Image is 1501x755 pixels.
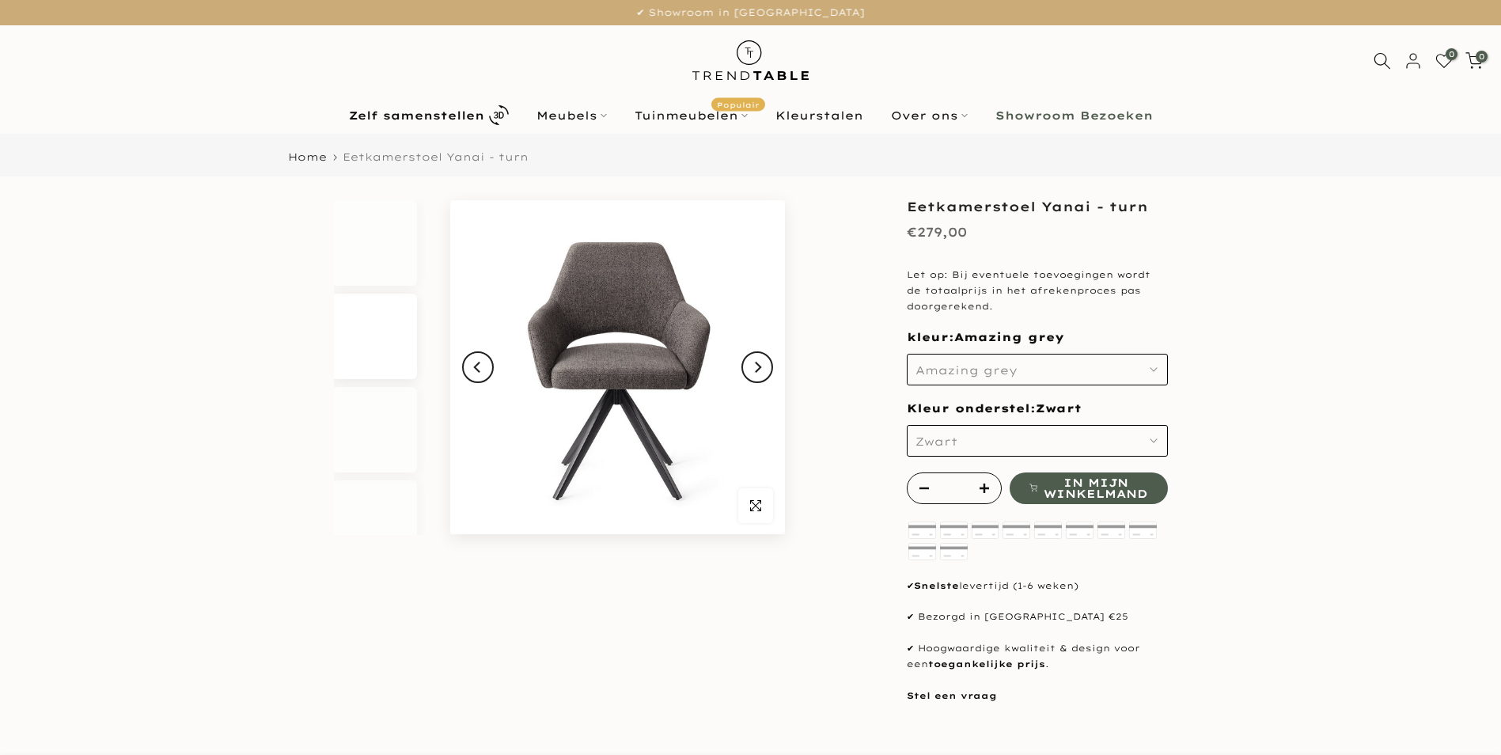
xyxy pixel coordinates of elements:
a: 0 [1435,52,1453,70]
strong: Snelste [914,580,959,591]
b: Zelf samenstellen [349,110,484,121]
a: Meubels [522,106,620,125]
img: ideal [907,520,938,541]
h1: Eetkamerstoel Yanai - turn [907,200,1168,213]
img: shopify pay [1127,520,1158,541]
p: ✔ Showroom in [GEOGRAPHIC_DATA] [20,4,1481,21]
button: Next [741,351,773,383]
a: Showroom Bezoeken [981,106,1166,125]
img: trend-table [681,25,820,96]
span: Zwart [915,434,957,449]
span: Amazing grey [915,363,1018,377]
p: ✔ Bezorgd in [GEOGRAPHIC_DATA] €25 [907,609,1168,625]
span: Populair [711,97,765,111]
img: paypal [1095,520,1127,541]
span: 0 [1446,48,1457,60]
div: €279,00 [907,221,967,244]
span: Amazing grey [954,330,1064,346]
span: kleur: [907,330,1064,344]
span: 0 [1476,51,1488,63]
a: Zelf samenstellen [335,101,522,129]
p: ✔ Hoogwaardige kwaliteit & design voor een . [907,641,1168,673]
span: Kleur onderstel: [907,401,1082,415]
button: Zwart [907,425,1168,457]
p: ✔ levertijd (1-6 weken) [907,579,1168,594]
strong: toegankelijke prijs [928,658,1045,670]
img: visa [907,541,938,563]
button: Amazing grey [907,354,1168,385]
p: Let op: Bij eventuele toevoegingen wordt de totaalprijs in het afrekenproces pas doorgerekend. [907,267,1168,314]
b: Showroom Bezoeken [995,110,1153,121]
img: master [1064,520,1096,541]
img: klarna [1001,520,1033,541]
a: Kleurstalen [761,106,877,125]
a: 0 [1465,52,1483,70]
img: apple pay [938,520,969,541]
a: Over ons [877,106,981,125]
button: In mijn winkelmand [1010,472,1168,504]
a: TuinmeubelenPopulair [620,106,761,125]
span: Eetkamerstoel Yanai - turn [343,150,529,163]
a: Home [288,152,327,162]
img: american express [938,541,969,563]
img: maestro [1033,520,1064,541]
a: Stel een vraag [907,690,997,701]
span: In mijn winkelmand [1044,477,1147,499]
button: Previous [462,351,494,383]
span: Zwart [1036,401,1082,417]
img: google pay [969,520,1001,541]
